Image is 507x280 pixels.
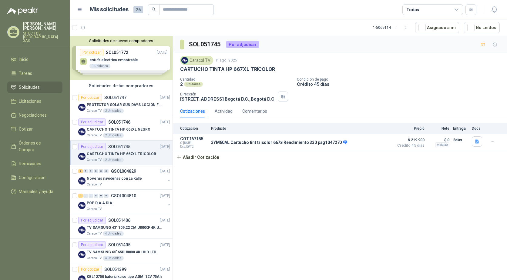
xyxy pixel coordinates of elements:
[19,188,53,195] span: Manuales y ayuda
[7,158,62,169] a: Remisiones
[7,137,62,155] a: Órdenes de Compra
[94,169,98,173] div: 0
[160,193,170,199] p: [DATE]
[108,243,130,247] p: SOL051405
[216,58,237,63] p: 11 ago, 2025
[472,126,484,131] p: Docs
[160,168,170,174] p: [DATE]
[78,241,106,248] div: Por adjudicar
[78,128,86,135] img: Company Logo
[70,116,173,141] a: Por adjudicarSOL051746[DATE] Company LogoCARTUCHO TINTA HP 667XL NEGROCaracol TV2 Unidades
[70,80,173,92] div: Solicitudes de tus compradores
[7,7,38,15] img: Logo peakr
[104,194,109,198] div: 0
[104,267,126,272] p: SOL051399
[70,239,173,263] a: Por adjudicarSOL051405[DATE] Company LogoTV SAMSUNG 65' 65DU8000 4K UHD LEDCaracol TV4 Unidades
[99,194,103,198] div: 0
[297,77,505,82] p: Condición de pago
[87,176,142,182] p: Novenas navideñas con La Kalle
[104,95,126,100] p: SOL051747
[373,23,410,32] div: 1 - 50 de 114
[406,6,419,13] div: Todas
[7,68,62,79] a: Tareas
[87,158,102,162] p: Caracol TV
[89,194,93,198] div: 0
[19,84,40,91] span: Solicitudes
[89,169,93,173] div: 0
[19,70,32,77] span: Tareas
[19,174,45,181] span: Configuración
[70,36,173,80] div: Solicitudes de nuevos compradoresPor cotizarSOL051772[DATE] estufa electrica empotrable1 Unidades...
[103,133,124,138] div: 2 Unidades
[111,169,136,173] p: GSOL004829
[78,168,171,187] a: 2 0 0 0 0 0 GSOL004829[DATE] Company LogoNovenas navideñas con La KalleCaracol TV
[19,140,57,153] span: Órdenes de Compra
[87,182,102,187] p: Caracol TV
[184,82,203,87] div: Unidades
[78,192,171,212] a: 2 0 0 0 0 0 GSOL004810[DATE] Company LogoPOP DIA A DIACaracol TV
[87,274,162,280] p: KBL12750 batería kaise tipo AGM: 12V 75Ah
[173,151,223,163] button: Añadir Cotización
[78,118,106,126] div: Por adjudicar
[83,194,88,198] div: 0
[87,200,112,206] p: POP DIA A DIA
[72,38,170,43] button: Solicitudes de nuevos compradores
[78,266,102,273] div: Por cotizar
[83,169,88,173] div: 0
[87,102,162,108] p: PROTECTOR SOLAR SUN DAYS LOCION FPS 50 CAJA X 24 UN
[181,57,188,64] img: Company Logo
[87,256,102,261] p: Caracol TV
[19,126,33,132] span: Cotizar
[103,231,124,236] div: 4 Unidades
[103,108,124,113] div: 2 Unidades
[87,133,102,138] p: Caracol TV
[19,160,41,167] span: Remisiones
[160,95,170,101] p: [DATE]
[78,143,106,150] div: Por adjudicar
[160,218,170,223] p: [DATE]
[78,226,86,234] img: Company Logo
[103,256,124,261] div: 4 Unidades
[78,202,86,209] img: Company Logo
[7,54,62,65] a: Inicio
[70,92,173,116] a: Por cotizarSOL051747[DATE] Company LogoPROTECTOR SOLAR SUN DAYS LOCION FPS 50 CAJA X 24 UNCaracol...
[415,22,459,33] button: Asignado a mi
[226,41,259,48] div: Por adjudicar
[108,145,130,149] p: SOL051745
[180,66,275,72] p: CARTUCHO TINTA HP 667XL TRICOLOR
[7,186,62,197] a: Manuales y ayuda
[428,136,449,144] p: $ 0
[428,126,449,131] p: Flete
[70,214,173,239] a: Por adjudicarSOL051406[DATE] Company LogoTV SAMSUNG 43" 109,22 CM U8000F 4K UHDCaracol TV4 Unidades
[7,123,62,135] a: Cotizar
[394,144,425,147] span: Crédito 45 días
[7,109,62,121] a: Negociaciones
[180,92,275,96] p: Dirección
[180,56,213,65] div: Caracol TV
[7,95,62,107] a: Licitaciones
[211,126,391,131] p: Producto
[78,251,86,258] img: Company Logo
[111,194,136,198] p: GSOL004810
[108,218,130,222] p: SOL051406
[104,169,109,173] div: 0
[242,108,267,115] div: Comentarios
[180,108,205,115] div: Cotizaciones
[180,136,207,141] p: COT167155
[19,56,29,63] span: Inicio
[211,140,347,145] p: 3YM80AL Cartucho tint tricolor 667xlRendimiento 330 pag1047270
[94,194,98,198] div: 0
[78,194,83,198] div: 2
[78,217,106,224] div: Por adjudicar
[70,141,173,165] a: Por adjudicarSOL051745[DATE] Company LogoCARTUCHO TINTA HP 667XL TRICOLORCaracol TV2 Unidades
[180,145,207,148] span: Exp: [DATE]
[78,177,86,185] img: Company Logo
[160,144,170,150] p: [DATE]
[87,249,156,255] p: TV SAMSUNG 65' 65DU8000 4K UHD LED
[19,98,41,105] span: Licitaciones
[103,158,124,162] div: 2 Unidades
[87,108,102,113] p: Caracol TV
[215,108,233,115] div: Actividad
[453,136,468,144] p: 2 días
[78,94,102,101] div: Por cotizar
